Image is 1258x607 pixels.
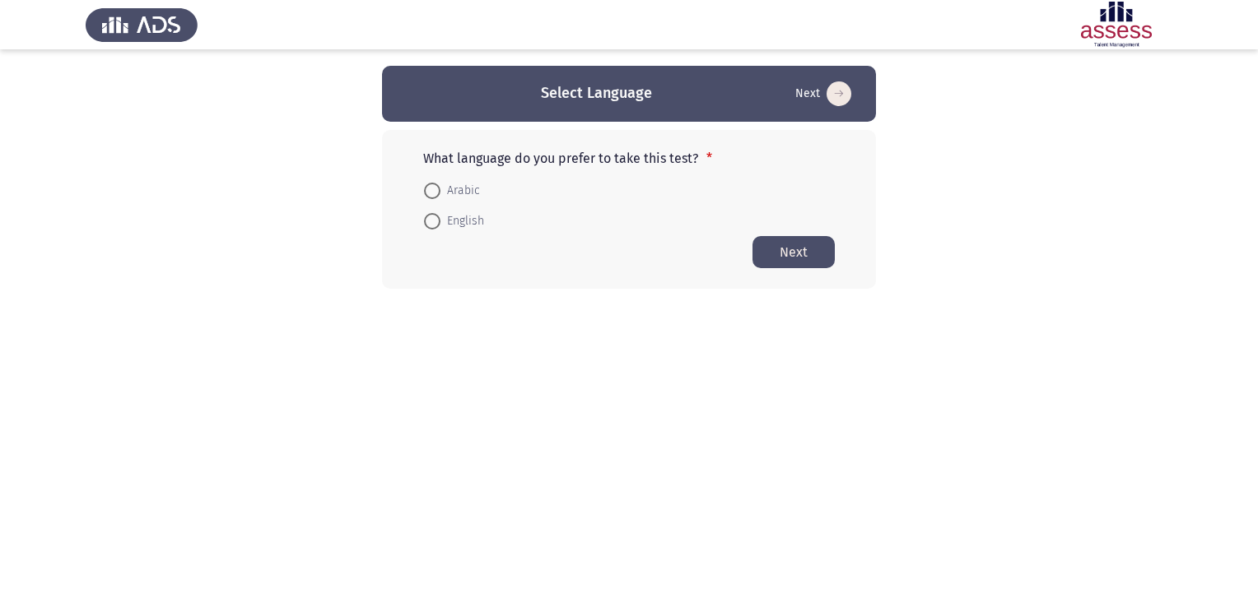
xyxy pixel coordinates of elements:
[440,181,480,201] span: Arabic
[790,81,856,107] button: Start assessment
[423,151,835,166] p: What language do you prefer to take this test?
[1060,2,1172,48] img: Assessment logo of ASSESS Focus 4 Module Assessment (EN/AR) (Advanced - IB)
[440,211,484,231] span: English
[541,83,652,104] h3: Select Language
[86,2,198,48] img: Assess Talent Management logo
[752,236,835,268] button: Start assessment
